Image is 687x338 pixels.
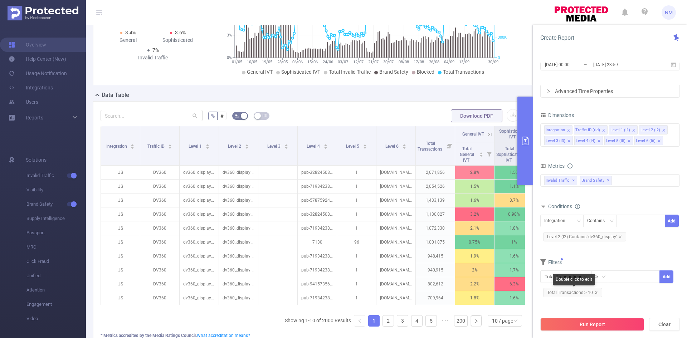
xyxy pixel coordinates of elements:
[346,144,360,149] span: Level 5
[9,80,53,95] a: Integrations
[376,166,415,179] p: [DOMAIN_NAME]
[376,194,415,207] p: [DOMAIN_NAME]
[553,274,595,285] div: Double click to edit
[323,146,327,148] i: icon: caret-down
[322,60,333,64] tspan: 24/06
[376,235,415,249] p: [DOMAIN_NAME]
[245,143,249,147] div: Sort
[376,277,415,291] p: [DOMAIN_NAME]
[494,291,533,305] p: 1.6%
[140,221,179,235] p: DV360
[140,235,179,249] p: DV360
[131,146,135,148] i: icon: caret-down
[454,315,468,327] li: 200
[227,33,232,38] tspan: 3%
[459,60,469,64] tspan: 13/09
[128,54,178,62] div: Invalid Traffic
[101,277,140,291] p: JS
[451,109,502,122] button: Download PDF
[632,128,635,133] i: icon: close
[298,277,337,291] p: pub-9415735639897500
[245,146,249,148] i: icon: caret-down
[284,143,288,147] div: Sort
[180,277,219,291] p: dv360_display_family [21224532429]
[101,333,197,338] b: * Metrics accredited by the Media Ratings Council.
[474,319,478,323] i: icon: right
[416,207,455,221] p: 1,130,027
[168,143,172,145] i: icon: caret-up
[445,126,455,165] i: Filter menu
[180,180,219,193] p: dv360_display_family [21224532429]
[576,136,595,146] div: Level 4 (l4)
[147,144,166,149] span: Traffic ID
[131,143,135,145] i: icon: caret-up
[610,219,614,224] i: icon: down
[455,166,494,179] p: 2.8%
[307,144,321,149] span: Level 4
[416,180,455,193] p: 2,054,526
[101,194,140,207] p: JS
[575,204,580,209] i: icon: info-circle
[247,69,273,75] span: General IVT
[455,291,494,305] p: 1.8%
[455,207,494,221] p: 3.2%
[498,55,500,60] tspan: 0
[284,143,288,145] i: icon: caret-up
[189,144,203,149] span: Level 1
[180,166,219,179] p: dv360_display_outdoors [21235269994]
[587,215,610,227] div: Contains
[180,194,219,207] p: dv360_display_rt_hotels [21371478149]
[544,176,577,185] span: Invalid Traffic
[540,34,574,41] span: Create Report
[232,60,242,64] tspan: 01/05
[544,60,602,69] input: Start date
[292,60,303,64] tspan: 06/06
[353,60,363,64] tspan: 12/07
[498,35,507,40] tspan: 300K
[455,221,494,235] p: 2.1%
[543,288,602,297] span: Total Transactions ≥ 10
[397,315,408,326] a: 3
[337,277,376,291] p: 1
[211,113,215,119] span: %
[604,136,633,145] li: Level 5 (l5)
[363,146,367,148] i: icon: caret-down
[101,166,140,179] p: JS
[383,315,394,327] li: 2
[125,30,136,35] span: 3.4%
[363,143,367,147] div: Sort
[376,263,415,277] p: [DOMAIN_NAME]
[180,263,219,277] p: dv360_display_arts [21225269901]
[540,318,644,331] button: Run Report
[219,207,258,221] p: dv360_display_ny [1021256992]
[443,69,484,75] span: Total Transactions
[168,146,172,148] i: icon: caret-down
[337,194,376,207] p: 1
[425,315,437,327] li: 5
[657,139,661,143] i: icon: close
[455,277,494,291] p: 2.2%
[323,143,328,147] div: Sort
[627,139,631,143] i: icon: close
[26,168,86,183] span: Invalid Traffic
[281,69,320,75] span: Sophisticated IVT
[337,235,376,249] p: 96
[455,180,494,193] p: 1.5%
[454,315,467,326] a: 200
[416,263,455,277] p: 940,915
[402,146,406,148] i: icon: caret-down
[219,249,258,263] p: dv360_display [1015939841]
[567,163,572,168] i: icon: info-circle
[106,144,128,149] span: Integration
[609,125,638,134] li: Level 1 (l1)
[363,143,367,145] i: icon: caret-up
[479,151,483,153] i: icon: caret-up
[379,69,408,75] span: Brand Safety
[546,89,551,93] i: icon: right
[494,277,533,291] p: 6.3%
[245,143,249,145] i: icon: caret-up
[368,60,379,64] tspan: 21/07
[357,319,362,323] i: icon: left
[101,110,203,121] input: Search...
[634,136,663,145] li: Level 6 (l6)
